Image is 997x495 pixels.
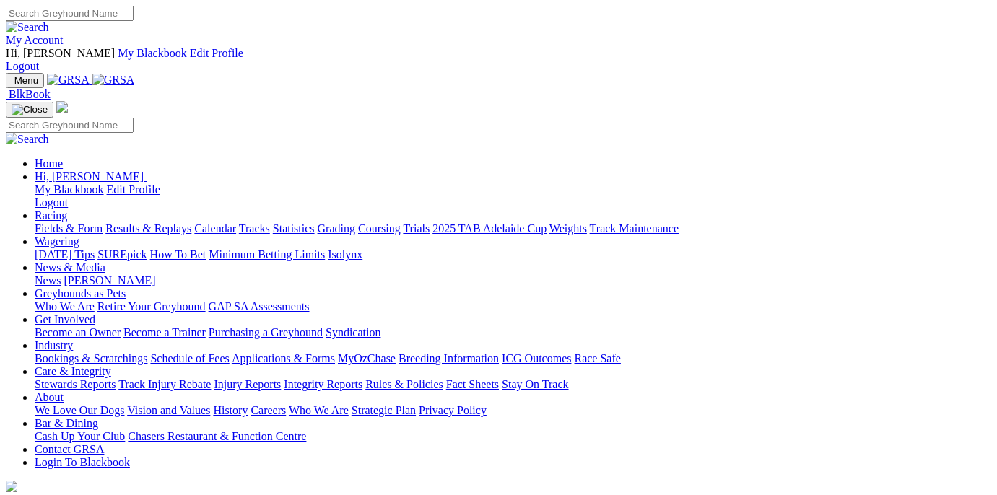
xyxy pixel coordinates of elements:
a: Statistics [273,222,315,235]
a: Minimum Betting Limits [209,248,325,260]
div: Get Involved [35,326,991,339]
span: Hi, [PERSON_NAME] [6,47,115,59]
a: Rules & Policies [365,378,443,390]
img: GRSA [47,74,90,87]
a: Syndication [326,326,380,338]
div: Industry [35,352,991,365]
a: How To Bet [150,248,206,260]
a: [DATE] Tips [35,248,95,260]
span: BlkBook [9,88,51,100]
img: Search [6,21,49,34]
img: logo-grsa-white.png [6,481,17,492]
a: Greyhounds as Pets [35,287,126,299]
a: Race Safe [574,352,620,364]
a: Become a Trainer [123,326,206,338]
button: Toggle navigation [6,73,44,88]
img: Close [12,104,48,115]
a: Weights [549,222,587,235]
a: Careers [251,404,286,416]
a: Breeding Information [399,352,499,364]
a: Vision and Values [127,404,210,416]
div: Racing [35,222,991,235]
a: MyOzChase [338,352,396,364]
a: 2025 TAB Adelaide Cup [432,222,547,235]
a: GAP SA Assessments [209,300,310,312]
a: Racing [35,209,67,222]
a: Become an Owner [35,326,121,338]
a: Get Involved [35,313,95,325]
a: Grading [318,222,355,235]
a: Coursing [358,222,401,235]
a: Applications & Forms [232,352,335,364]
a: Integrity Reports [284,378,362,390]
a: Stay On Track [502,378,568,390]
div: Greyhounds as Pets [35,300,991,313]
a: Stewards Reports [35,378,116,390]
a: Results & Replays [105,222,191,235]
a: Purchasing a Greyhound [209,326,323,338]
a: Cash Up Your Club [35,430,125,442]
a: Login To Blackbook [35,456,130,468]
a: History [213,404,248,416]
a: Tracks [239,222,270,235]
a: Care & Integrity [35,365,111,377]
a: Industry [35,339,73,351]
a: Contact GRSA [35,443,104,455]
div: My Account [6,47,991,73]
a: Edit Profile [107,183,160,196]
a: Trials [403,222,430,235]
button: Toggle navigation [6,102,53,118]
a: Home [35,157,63,170]
input: Search [6,118,134,133]
img: Search [6,133,49,146]
a: We Love Our Dogs [35,404,124,416]
a: Track Maintenance [590,222,679,235]
a: Isolynx [328,248,362,260]
a: Hi, [PERSON_NAME] [35,170,147,183]
a: Fact Sheets [446,378,499,390]
div: Care & Integrity [35,378,991,391]
a: News & Media [35,261,105,273]
a: Who We Are [289,404,349,416]
a: Logout [35,196,68,209]
a: [PERSON_NAME] [64,274,155,286]
div: About [35,404,991,417]
a: Wagering [35,235,79,247]
a: Track Injury Rebate [118,378,211,390]
a: BlkBook [6,88,51,100]
a: SUREpick [97,248,147,260]
a: News [35,274,61,286]
div: Wagering [35,248,991,261]
a: ICG Outcomes [502,352,571,364]
div: Bar & Dining [35,430,991,443]
a: Who We Are [35,300,95,312]
a: Calendar [194,222,236,235]
a: Injury Reports [214,378,281,390]
a: Privacy Policy [419,404,487,416]
a: Edit Profile [190,47,243,59]
a: Fields & Form [35,222,103,235]
div: News & Media [35,274,991,287]
a: Bar & Dining [35,417,98,429]
a: Bookings & Scratchings [35,352,147,364]
img: GRSA [92,74,135,87]
span: Hi, [PERSON_NAME] [35,170,144,183]
span: Menu [14,75,38,86]
a: My Blackbook [35,183,104,196]
a: Retire Your Greyhound [97,300,206,312]
a: Strategic Plan [352,404,416,416]
a: About [35,391,64,403]
img: logo-grsa-white.png [56,101,68,113]
input: Search [6,6,134,21]
a: Logout [6,60,39,72]
a: My Blackbook [118,47,187,59]
a: Schedule of Fees [150,352,229,364]
a: Chasers Restaurant & Function Centre [128,430,306,442]
div: Hi, [PERSON_NAME] [35,183,991,209]
a: My Account [6,34,64,46]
